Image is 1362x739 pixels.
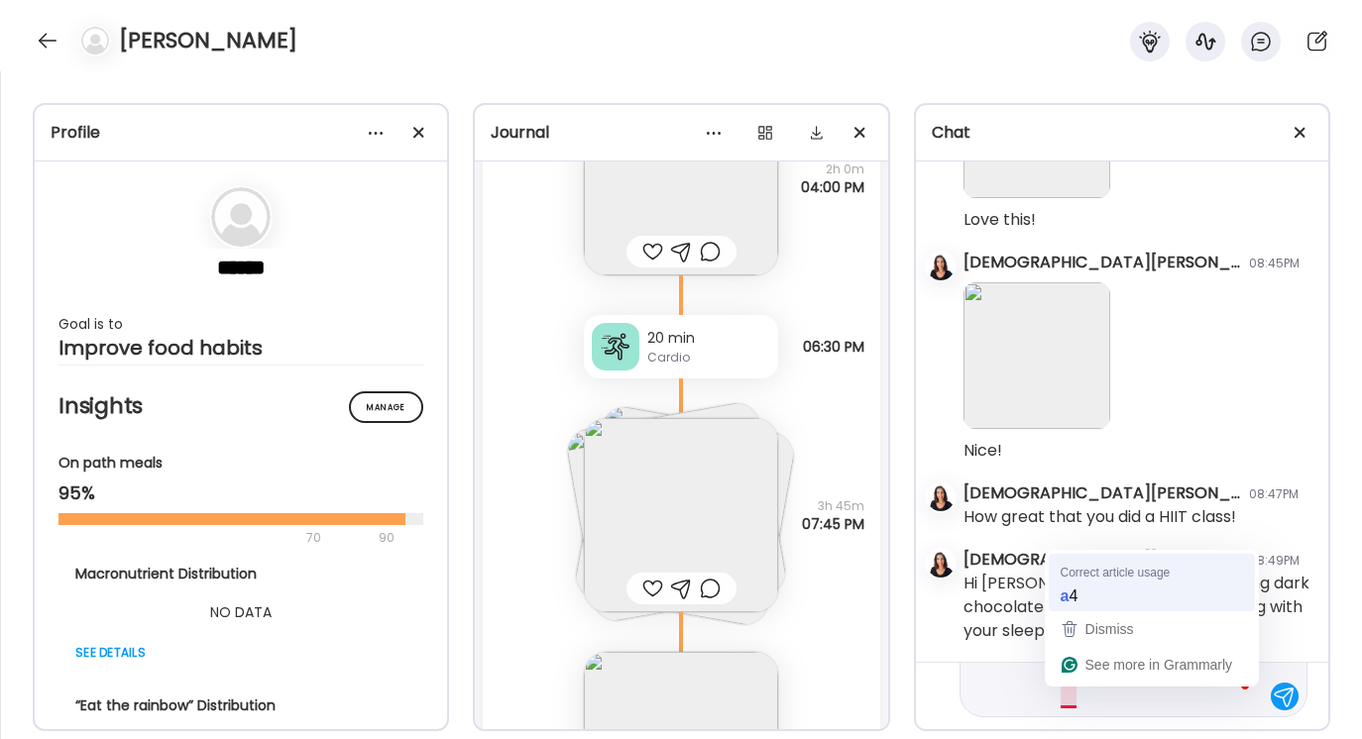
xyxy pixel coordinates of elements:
img: avatars%2FmcUjd6cqKYdgkG45clkwT2qudZq2 [927,483,955,511]
div: 95% [58,481,423,505]
h2: Insights [58,391,423,421]
img: images%2F34M9xvfC7VOFbuVuzn79gX2qEI22%2FXcOV8Fz6n4YwlvqpG3yH%2FI1bZgwM2FnQoIKfhWa7o_240 [584,418,778,612]
div: Cardio [647,349,770,367]
div: [DEMOGRAPHIC_DATA][PERSON_NAME] [964,548,1241,572]
img: images%2F34M9xvfC7VOFbuVuzn79gX2qEI22%2FOwp1p1e5iW54vh2xbsZW%2Fbif85drJAIKnq4vtw3Ew_240 [964,282,1110,429]
div: [DEMOGRAPHIC_DATA][PERSON_NAME] [964,481,1241,505]
div: Nice! [964,439,1002,463]
div: 08:49PM [1249,552,1300,570]
div: Chat [932,121,1312,145]
div: Goal is to [58,312,423,336]
span: 06:30 PM [803,338,864,356]
h4: [PERSON_NAME] [119,25,297,56]
span: 3h 45m [802,497,864,515]
div: Love this! [964,208,1036,232]
div: How great that you did a HIIT class! [964,505,1236,529]
img: avatars%2FmcUjd6cqKYdgkG45clkwT2qudZq2 [927,550,955,578]
img: images%2F34M9xvfC7VOFbuVuzn79gX2qEI22%2FaZBCvLqyN5rdoYlf5T8n%2FzWU9AbE6nRJFv9z1RHKD_240 [584,81,778,275]
div: Profile [51,121,431,145]
div: [DEMOGRAPHIC_DATA][PERSON_NAME] [964,251,1241,274]
div: 20 min [647,328,770,349]
img: avatars%2FmcUjd6cqKYdgkG45clkwT2qudZq2 [927,253,955,280]
div: On path meals [58,453,423,474]
div: Improve food habits [58,336,423,360]
img: bg-avatar-default.svg [211,187,271,247]
span: 04:00 PM [801,178,864,196]
div: Journal [491,121,871,145]
div: Macronutrient Distribution [75,564,406,584]
div: NO DATA [75,600,406,624]
div: Manage [349,391,423,423]
span: 2h 0m [801,160,864,178]
div: 90 [377,526,397,550]
span: 07:45 PM [802,515,864,533]
div: 70 [58,526,373,550]
div: “Eat the rainbow” Distribution [75,695,406,716]
img: bg-avatar-default.svg [81,27,109,54]
div: 08:47PM [1249,485,1299,503]
div: 08:45PM [1249,255,1300,272]
div: Hi [PERSON_NAME], do you think having dark chocolate at night could be interfering with your sleep? [964,572,1312,643]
